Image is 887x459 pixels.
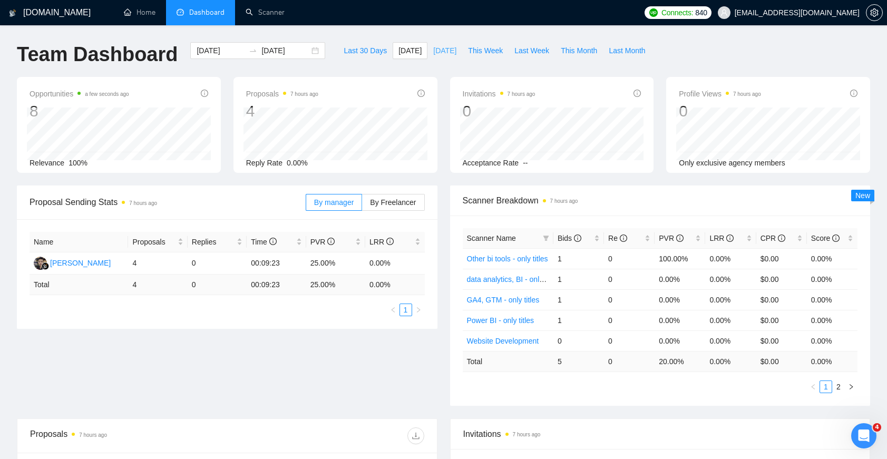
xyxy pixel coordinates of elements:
[310,238,335,246] span: PVR
[756,248,807,269] td: $0.00
[463,101,535,121] div: 0
[467,255,548,263] a: Other bi tools - only titles
[655,330,705,351] td: 0.00%
[393,42,427,59] button: [DATE]
[365,275,424,295] td: 0.00 %
[468,45,503,56] span: This Week
[655,310,705,330] td: 0.00%
[387,304,399,316] li: Previous Page
[433,45,456,56] span: [DATE]
[756,269,807,289] td: $0.00
[807,310,857,330] td: 0.00%
[128,275,187,295] td: 4
[417,90,425,97] span: info-circle
[807,380,820,393] button: left
[550,198,578,204] time: 7 hours ago
[30,101,129,121] div: 8
[188,232,247,252] th: Replies
[850,90,857,97] span: info-circle
[247,275,306,295] td: 00:09:23
[463,159,519,167] span: Acceptance Rate
[188,275,247,295] td: 0
[17,42,178,67] h1: Team Dashboard
[633,90,641,97] span: info-circle
[705,289,756,310] td: 0.00%
[34,258,111,267] a: IA[PERSON_NAME]
[873,423,881,432] span: 4
[50,257,111,269] div: [PERSON_NAME]
[553,351,604,372] td: 5
[604,330,655,351] td: 0
[386,238,394,245] span: info-circle
[720,9,728,16] span: user
[604,310,655,330] td: 0
[128,252,187,275] td: 4
[246,159,282,167] span: Reply Rate
[832,235,840,242] span: info-circle
[679,87,761,100] span: Profile Views
[807,351,857,372] td: 0.00 %
[604,289,655,310] td: 0
[604,248,655,269] td: 0
[508,91,535,97] time: 7 hours ago
[807,380,820,393] li: Previous Page
[733,91,761,97] time: 7 hours ago
[676,235,684,242] span: info-circle
[369,238,394,246] span: LRR
[655,269,705,289] td: 0.00%
[705,248,756,269] td: 0.00%
[761,234,785,242] span: CPR
[659,234,684,242] span: PVR
[398,45,422,56] span: [DATE]
[608,234,627,242] span: Re
[189,8,225,17] span: Dashboard
[42,262,49,270] img: gigradar-bm.png
[467,316,534,325] a: Power BI - only titles
[866,8,883,17] a: setting
[866,8,882,17] span: setting
[705,330,756,351] td: 0.00%
[845,380,857,393] li: Next Page
[543,235,549,241] span: filter
[833,381,844,393] a: 2
[553,310,604,330] td: 1
[655,351,705,372] td: 20.00 %
[620,235,627,242] span: info-circle
[855,191,870,200] span: New
[261,45,309,56] input: End date
[679,159,785,167] span: Only exclusive agency members
[30,232,128,252] th: Name
[197,45,245,56] input: Start date
[192,236,235,248] span: Replies
[177,8,184,16] span: dashboard
[820,381,832,393] a: 1
[415,307,422,313] span: right
[85,91,129,97] time: a few seconds ago
[574,235,581,242] span: info-circle
[188,252,247,275] td: 0
[558,234,581,242] span: Bids
[679,101,761,121] div: 0
[463,87,535,100] span: Invitations
[604,351,655,372] td: 0
[553,289,604,310] td: 1
[201,90,208,97] span: info-circle
[655,248,705,269] td: 100.00%
[561,45,597,56] span: This Month
[269,238,277,245] span: info-circle
[609,45,645,56] span: Last Month
[851,423,876,448] iframe: Intercom live chat
[247,252,306,275] td: 00:09:23
[408,432,424,440] span: download
[249,46,257,55] span: swap-right
[866,4,883,21] button: setting
[251,238,276,246] span: Time
[427,42,462,59] button: [DATE]
[523,159,528,167] span: --
[9,5,16,22] img: logo
[649,8,658,17] img: upwork-logo.png
[290,91,318,97] time: 7 hours ago
[306,252,365,275] td: 25.00%
[79,432,107,438] time: 7 hours ago
[467,296,540,304] a: GA4, GTM - only titles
